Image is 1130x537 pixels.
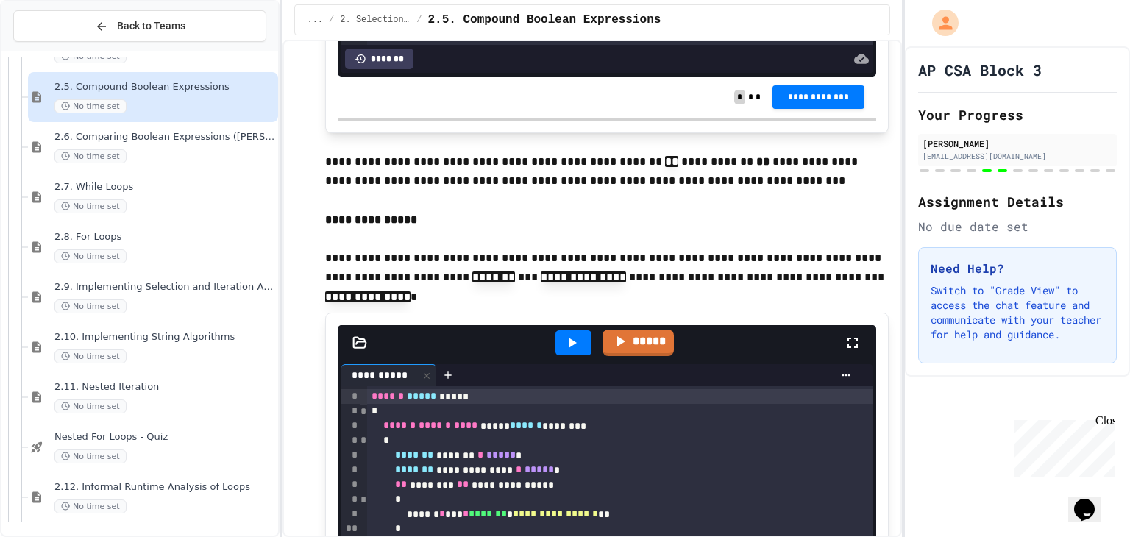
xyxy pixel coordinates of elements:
[307,14,323,26] span: ...
[1008,414,1115,477] iframe: chat widget
[54,431,275,444] span: Nested For Loops - Quiz
[931,260,1104,277] h3: Need Help?
[13,10,266,42] button: Back to Teams
[54,449,127,463] span: No time set
[918,218,1117,235] div: No due date set
[54,199,127,213] span: No time set
[1068,478,1115,522] iframe: chat widget
[917,6,962,40] div: My Account
[54,149,127,163] span: No time set
[54,81,275,93] span: 2.5. Compound Boolean Expressions
[54,249,127,263] span: No time set
[54,281,275,294] span: 2.9. Implementing Selection and Iteration Algorithms
[54,399,127,413] span: No time set
[54,181,275,193] span: 2.7. While Loops
[918,104,1117,125] h2: Your Progress
[54,349,127,363] span: No time set
[54,299,127,313] span: No time set
[54,481,275,494] span: 2.12. Informal Runtime Analysis of Loops
[416,14,422,26] span: /
[923,151,1112,162] div: [EMAIL_ADDRESS][DOMAIN_NAME]
[54,131,275,143] span: 2.6. Comparing Boolean Expressions ([PERSON_NAME] Laws)
[329,14,334,26] span: /
[340,14,411,26] span: 2. Selection and Iteration
[427,11,661,29] span: 2.5. Compound Boolean Expressions
[54,499,127,513] span: No time set
[931,283,1104,342] p: Switch to "Grade View" to access the chat feature and communicate with your teacher for help and ...
[54,331,275,344] span: 2.10. Implementing String Algorithms
[923,137,1112,150] div: [PERSON_NAME]
[117,18,185,34] span: Back to Teams
[54,231,275,243] span: 2.8. For Loops
[54,99,127,113] span: No time set
[918,191,1117,212] h2: Assignment Details
[918,60,1042,80] h1: AP CSA Block 3
[6,6,102,93] div: Chat with us now!Close
[54,381,275,394] span: 2.11. Nested Iteration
